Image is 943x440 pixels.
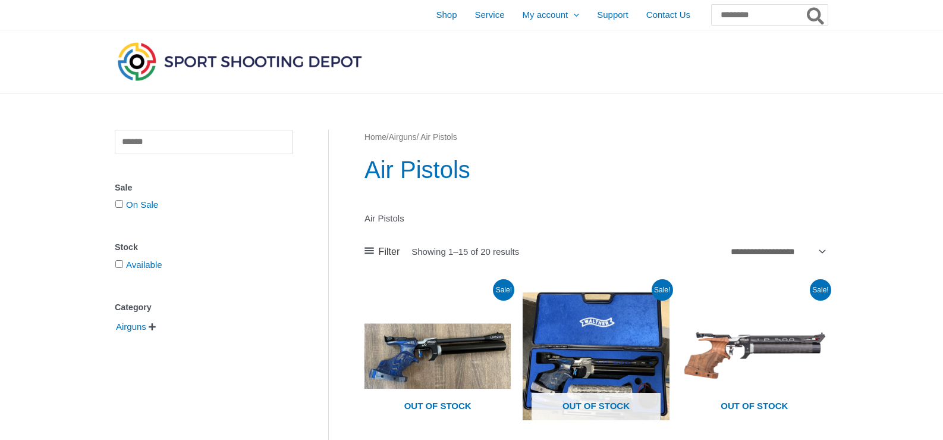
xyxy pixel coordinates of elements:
button: Search [804,5,828,25]
p: Showing 1–15 of 20 results [411,247,519,256]
span: Sale! [493,279,514,301]
img: LP500 Expert Blue Angel Electronic [523,283,669,429]
div: Sale [115,179,293,196]
input: On Sale [115,200,123,208]
p: Air Pistols [364,210,828,227]
a: Available [126,260,162,270]
span:  [149,323,156,331]
a: On Sale [126,199,158,210]
span: Out of stock [373,393,502,420]
select: Shop order [726,243,828,261]
input: Available [115,260,123,268]
a: Airguns [115,321,147,331]
h1: Air Pistols [364,153,828,186]
img: LP500 Economy Blue Angel [364,283,511,429]
img: LP500 Expert [681,283,828,429]
span: Filter [379,243,400,261]
span: Out of stock [690,393,819,420]
a: Out of stock [523,283,669,429]
a: Out of stock [681,283,828,429]
a: Airguns [389,133,417,142]
a: Out of stock [364,283,511,429]
span: Sale! [810,279,831,301]
a: Filter [364,243,400,261]
img: Sport Shooting Depot [115,39,364,83]
span: Sale! [652,279,673,301]
nav: Breadcrumb [364,130,828,145]
a: Home [364,133,386,142]
div: Category [115,299,293,316]
span: Out of stock [532,393,660,420]
span: Airguns [115,317,147,337]
div: Stock [115,239,293,256]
